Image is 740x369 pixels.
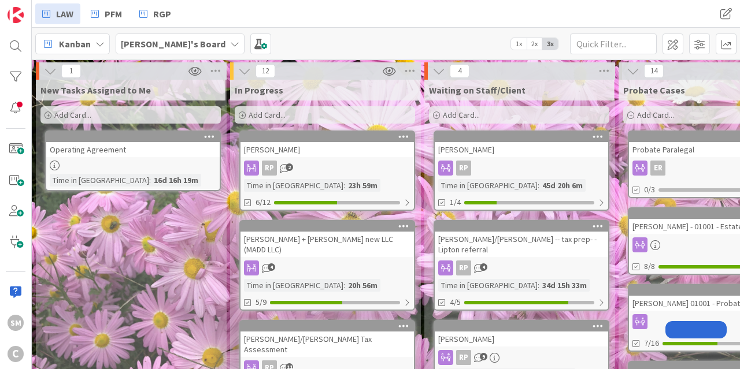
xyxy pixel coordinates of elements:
[56,7,73,21] span: LAW
[35,3,80,24] a: LAW
[650,161,665,176] div: ER
[61,64,81,78] span: 1
[59,37,91,51] span: Kanban
[40,84,151,96] span: New Tasks Assigned to Me
[644,260,655,273] span: 8/8
[438,279,538,292] div: Time in [GEOGRAPHIC_DATA]
[456,260,471,275] div: RP
[256,64,275,78] span: 12
[256,196,271,208] span: 6/12
[429,84,526,96] span: Waiting on Staff/Client
[538,279,539,292] span: :
[8,346,24,362] div: C
[435,221,608,257] div: [PERSON_NAME]/[PERSON_NAME] -- tax prep- - Lipton referral
[435,161,608,176] div: RP
[644,337,659,349] span: 7/16
[240,132,414,157] div: [PERSON_NAME]
[240,161,414,176] div: RP
[434,220,609,311] a: [PERSON_NAME]/[PERSON_NAME] -- tax prep- - Lipton referralRPTime in [GEOGRAPHIC_DATA]:34d 15h 33m4/5
[480,353,487,360] span: 9
[235,84,283,96] span: In Progress
[153,7,171,21] span: RGP
[623,84,685,96] span: Probate Cases
[438,179,538,192] div: Time in [GEOGRAPHIC_DATA]
[240,142,414,157] div: [PERSON_NAME]
[50,174,149,187] div: Time in [GEOGRAPHIC_DATA]
[570,33,657,54] input: Quick Filter...
[456,350,471,365] div: RP
[435,260,608,275] div: RP
[149,174,151,187] span: :
[435,132,608,157] div: [PERSON_NAME]
[637,110,674,120] span: Add Card...
[450,196,461,208] span: 1/4
[443,110,480,120] span: Add Card...
[239,220,415,311] a: [PERSON_NAME] + [PERSON_NAME] new LLC (MADD LLC)Time in [GEOGRAPHIC_DATA]:20h 56m5/9
[450,296,461,308] span: 4/5
[151,174,201,187] div: 16d 16h 19m
[435,350,608,365] div: RP
[511,38,527,50] span: 1x
[239,131,415,211] a: [PERSON_NAME]RPTime in [GEOGRAPHIC_DATA]:23h 59m6/12
[345,279,380,292] div: 20h 56m
[434,131,609,211] a: [PERSON_NAME]RPTime in [GEOGRAPHIC_DATA]:45d 20h 6m1/4
[240,221,414,257] div: [PERSON_NAME] + [PERSON_NAME] new LLC (MADD LLC)
[45,131,221,191] a: Operating AgreementTime in [GEOGRAPHIC_DATA]:16d 16h 19m
[268,263,275,271] span: 4
[240,232,414,257] div: [PERSON_NAME] + [PERSON_NAME] new LLC (MADD LLC)
[244,179,343,192] div: Time in [GEOGRAPHIC_DATA]
[435,232,608,257] div: [PERSON_NAME]/[PERSON_NAME] -- tax prep- - Lipton referral
[105,7,122,21] span: PFM
[539,179,586,192] div: 45d 20h 6m
[286,163,293,171] span: 2
[240,331,414,357] div: [PERSON_NAME]/[PERSON_NAME] Tax Assessment
[542,38,558,50] span: 3x
[256,296,267,308] span: 5/9
[54,110,91,120] span: Add Card...
[46,142,220,157] div: Operating Agreement
[480,263,487,271] span: 4
[345,179,380,192] div: 23h 59m
[450,64,469,78] span: 4
[249,110,286,120] span: Add Card...
[435,331,608,346] div: [PERSON_NAME]
[538,179,539,192] span: :
[644,184,655,196] span: 0/3
[240,321,414,357] div: [PERSON_NAME]/[PERSON_NAME] Tax Assessment
[8,315,24,331] div: SM
[343,279,345,292] span: :
[121,38,225,50] b: [PERSON_NAME]'s Board
[244,279,343,292] div: Time in [GEOGRAPHIC_DATA]
[343,179,345,192] span: :
[262,161,277,176] div: RP
[527,38,542,50] span: 2x
[435,142,608,157] div: [PERSON_NAME]
[456,161,471,176] div: RP
[644,64,664,78] span: 14
[132,3,178,24] a: RGP
[8,7,24,23] img: Visit kanbanzone.com
[539,279,590,292] div: 34d 15h 33m
[435,321,608,346] div: [PERSON_NAME]
[46,132,220,157] div: Operating Agreement
[84,3,129,24] a: PFM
